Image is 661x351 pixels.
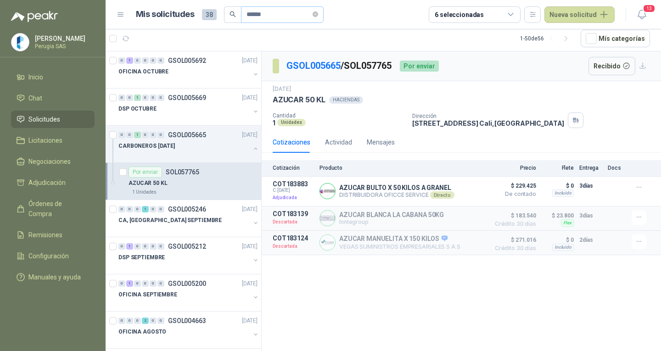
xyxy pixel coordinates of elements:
span: 13 [643,4,655,13]
div: 0 [157,95,164,101]
p: 1 [273,119,275,127]
p: $ 0 [542,180,574,191]
div: 0 [118,95,125,101]
a: Adjudicación [11,174,95,191]
img: Company Logo [320,235,335,250]
span: Manuales y ayuda [28,272,81,282]
div: 1 - 50 de 56 [520,31,573,46]
button: Nueva solicitud [544,6,615,23]
div: 1 [134,95,141,101]
div: 0 [126,95,133,101]
p: [DATE] [273,85,291,94]
a: 0 0 0 1 0 0 GSOL005246[DATE] CA, [GEOGRAPHIC_DATA] SEPTIEMBRE [118,204,259,233]
p: [DATE] [242,205,258,214]
span: Negociaciones [28,156,71,167]
div: 0 [150,95,157,101]
div: 0 [142,243,149,250]
p: [DATE] [242,94,258,102]
div: 0 [134,206,141,212]
div: 1 [126,243,133,250]
a: 0 1 0 0 0 0 GSOL005692[DATE] OFICINA OCTUBRE [118,55,259,84]
img: Company Logo [320,184,335,199]
p: DSP SEPTIEMBRE [118,253,165,262]
div: 0 [142,95,149,101]
p: [DATE] [242,242,258,251]
p: GSOL005665 [168,132,206,138]
p: Dirección [412,113,565,119]
h1: Mis solicitudes [136,8,195,21]
p: COT183139 [273,210,314,217]
a: Chat [11,89,95,107]
div: 0 [157,132,164,138]
div: 1 [126,57,133,64]
div: 0 [150,243,157,250]
p: OFICINA AGOSTO [118,328,166,336]
span: close-circle [313,10,318,19]
p: Entrega [579,165,602,171]
p: [DATE] [242,279,258,288]
div: 0 [134,318,141,324]
p: COT183124 [273,234,314,242]
p: GSOL005212 [168,243,206,250]
div: 0 [157,57,164,64]
span: Solicitudes [28,114,60,124]
a: Solicitudes [11,111,95,128]
a: Remisiones [11,226,95,244]
p: CARBONEROS [DATE] [118,142,175,150]
div: 0 [118,206,125,212]
p: $ 0 [542,234,574,245]
p: [DATE] [242,56,258,65]
div: 0 [150,280,157,287]
img: Logo peakr [11,11,58,22]
p: Descartada [273,242,314,251]
p: Cantidad [273,112,405,119]
div: 1 [142,206,149,212]
div: HACIENDAS [329,96,363,104]
div: 0 [134,57,141,64]
div: 0 [126,132,133,138]
div: 0 [150,318,157,324]
p: AZUCAR 50 KL [273,95,325,105]
p: AZUCAR 50 KL [129,179,168,188]
a: Por enviarSOL057765AZUCAR 50 KL1 Unidades [106,163,261,200]
div: 0 [142,280,149,287]
a: 0 0 0 2 0 0 GSOL004663[DATE] OFICINA AGOSTO [118,315,259,345]
span: 38 [202,9,217,20]
span: $ 229.425 [490,180,536,191]
a: 0 1 0 0 0 0 GSOL005212[DATE] DSP SEPTIEMBRE [118,241,259,270]
p: Producto [319,165,485,171]
div: Mensajes [367,137,395,147]
div: 0 [118,318,125,324]
p: Adjudicada [273,193,314,202]
p: 2 días [579,234,602,245]
div: 0 [142,132,149,138]
span: C: [DATE] [273,188,314,193]
span: Chat [28,93,42,103]
p: Flete [542,165,574,171]
div: 1 [126,280,133,287]
p: [DATE] [242,131,258,139]
img: Company Logo [320,211,335,226]
a: Negociaciones [11,153,95,170]
a: Órdenes de Compra [11,195,95,223]
p: VEGAS SUMINISTROS EMPRESARIALES S A S [339,243,460,250]
div: 0 [134,243,141,250]
span: Remisiones [28,230,62,240]
a: GSOL005665 [286,60,341,71]
span: Inicio [28,72,43,82]
div: 0 [118,132,125,138]
p: [PERSON_NAME] [35,35,92,42]
button: Recibido [588,57,636,75]
p: GSOL004663 [168,318,206,324]
p: DISTRIBUIDORA OFICCE SERVICE [339,191,454,199]
div: 0 [126,318,133,324]
a: Licitaciones [11,132,95,149]
div: Actividad [325,137,352,147]
div: 0 [118,280,125,287]
button: Mís categorías [581,30,650,47]
p: AZUCAR BULTO X 50 KILOS A GRANEL [339,184,454,191]
a: Configuración [11,247,95,265]
span: Órdenes de Compra [28,199,86,219]
div: 1 Unidades [129,189,160,196]
p: Perugia SAS [35,44,92,49]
